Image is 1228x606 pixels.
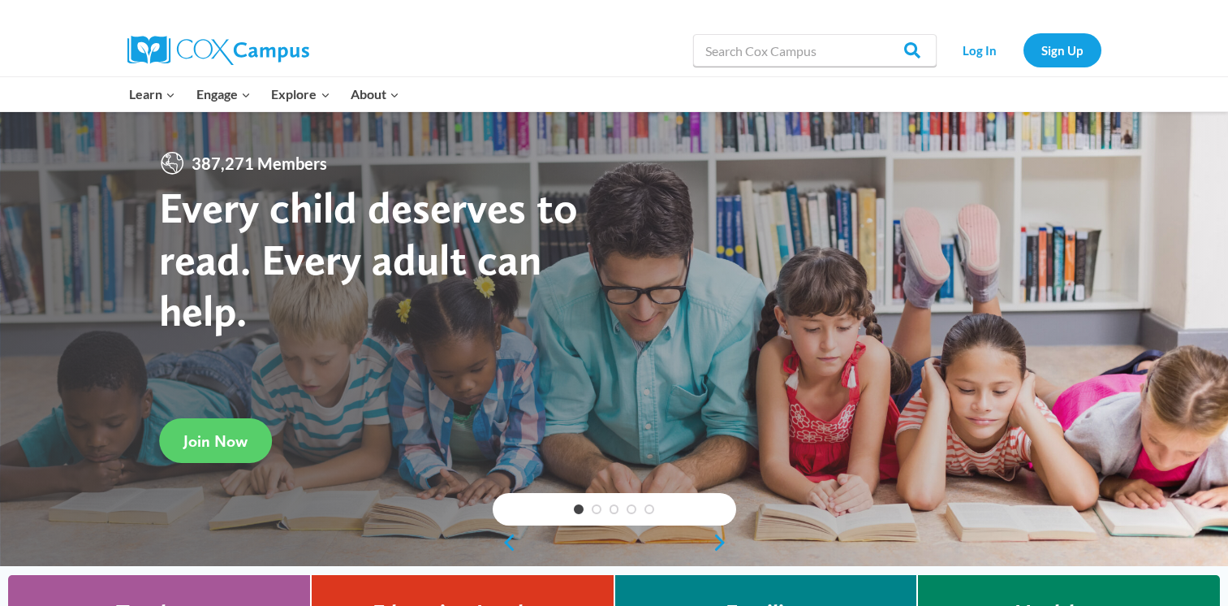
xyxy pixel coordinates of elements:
a: previous [493,533,517,552]
a: Log In [945,33,1015,67]
strong: Every child deserves to read. Every adult can help. [159,181,578,336]
a: Join Now [159,418,272,463]
nav: Secondary Navigation [945,33,1101,67]
span: Join Now [183,431,248,451]
span: 387,271 Members [185,150,334,176]
a: 5 [644,504,654,514]
nav: Primary Navigation [119,77,410,111]
a: 2 [592,504,601,514]
img: Cox Campus [127,36,309,65]
a: 1 [574,504,584,514]
span: Explore [271,84,330,105]
a: 3 [610,504,619,514]
a: 4 [627,504,636,514]
span: About [351,84,399,105]
span: Engage [196,84,251,105]
span: Learn [129,84,175,105]
a: Sign Up [1023,33,1101,67]
div: content slider buttons [493,526,736,559]
input: Search Cox Campus [693,34,937,67]
a: next [712,533,736,552]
